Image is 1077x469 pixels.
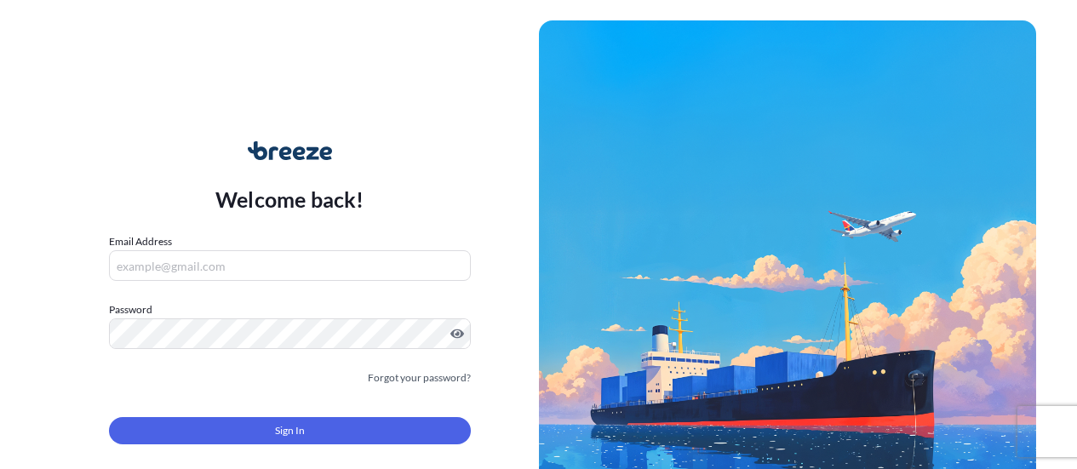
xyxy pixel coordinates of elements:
[109,233,172,250] label: Email Address
[368,369,471,386] a: Forgot your password?
[275,422,305,439] span: Sign In
[109,301,471,318] label: Password
[450,327,464,340] button: Show password
[109,417,471,444] button: Sign In
[215,186,364,213] p: Welcome back!
[109,250,471,281] input: example@gmail.com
